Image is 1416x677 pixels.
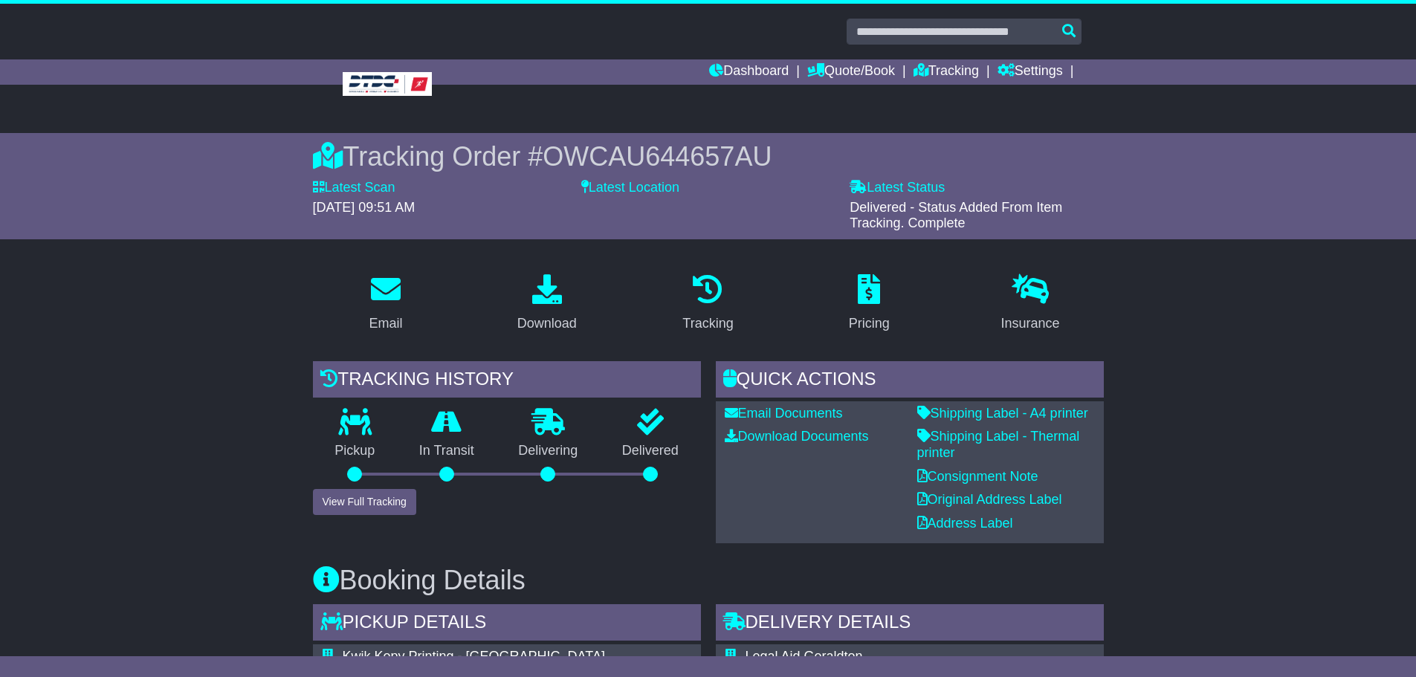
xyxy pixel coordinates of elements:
[839,269,899,339] a: Pricing
[313,200,416,215] span: [DATE] 09:51 AM
[673,269,743,339] a: Tracking
[709,59,789,85] a: Dashboard
[313,361,701,401] div: Tracking history
[600,443,701,459] p: Delivered
[914,59,979,85] a: Tracking
[497,443,601,459] p: Delivering
[517,314,577,334] div: Download
[992,269,1070,339] a: Insurance
[917,492,1062,507] a: Original Address Label
[313,604,701,644] div: Pickup Details
[716,361,1104,401] div: Quick Actions
[313,443,398,459] p: Pickup
[850,200,1062,231] span: Delivered - Status Added From Item Tracking. Complete
[917,469,1038,484] a: Consignment Note
[917,516,1013,531] a: Address Label
[716,604,1104,644] div: Delivery Details
[359,269,412,339] a: Email
[508,269,586,339] a: Download
[313,566,1104,595] h3: Booking Details
[917,429,1080,460] a: Shipping Label - Thermal printer
[397,443,497,459] p: In Transit
[725,406,843,421] a: Email Documents
[313,180,395,196] label: Latest Scan
[581,180,679,196] label: Latest Location
[543,141,772,172] span: OWCAU644657AU
[998,59,1063,85] a: Settings
[369,314,402,334] div: Email
[313,489,416,515] button: View Full Tracking
[746,649,863,664] span: Legal Aid Geraldton
[850,180,945,196] label: Latest Status
[725,429,869,444] a: Download Documents
[917,406,1088,421] a: Shipping Label - A4 printer
[807,59,895,85] a: Quote/Book
[313,140,1104,172] div: Tracking Order #
[849,314,890,334] div: Pricing
[343,649,605,664] span: Kwik Kopy Printing - [GEOGRAPHIC_DATA]
[682,314,733,334] div: Tracking
[1001,314,1060,334] div: Insurance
